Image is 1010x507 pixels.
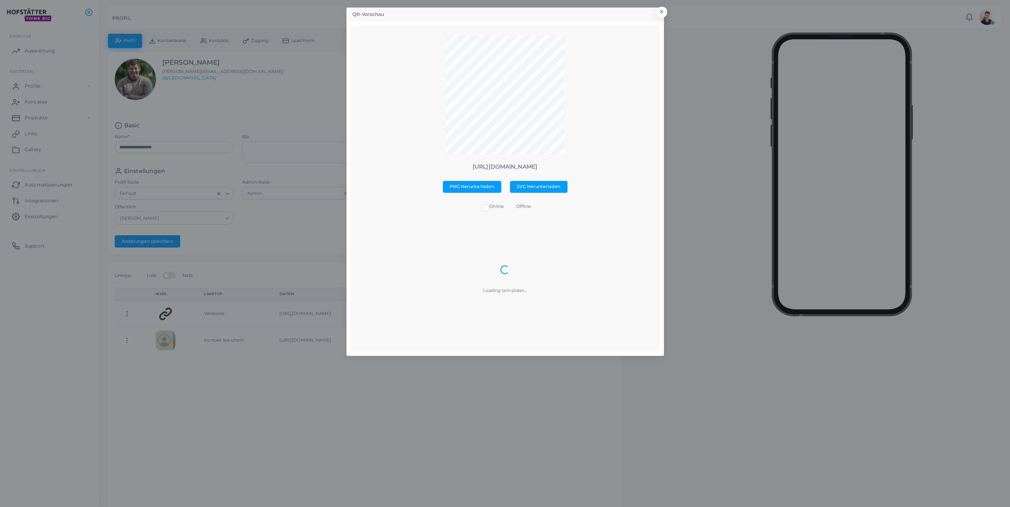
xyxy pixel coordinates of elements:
p: Loading templates... [483,287,527,294]
span: SVG Herunterladen [517,184,560,189]
span: Offline [516,204,531,209]
p: [URL][DOMAIN_NAME] [357,163,653,170]
span: Online [489,204,504,209]
button: SVG Herunterladen [510,181,568,193]
button: Close [656,7,667,17]
button: PNG Herunterladen [443,181,501,193]
h5: QR-Vorschau [352,11,384,18]
span: PNG Herunterladen [450,184,494,189]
